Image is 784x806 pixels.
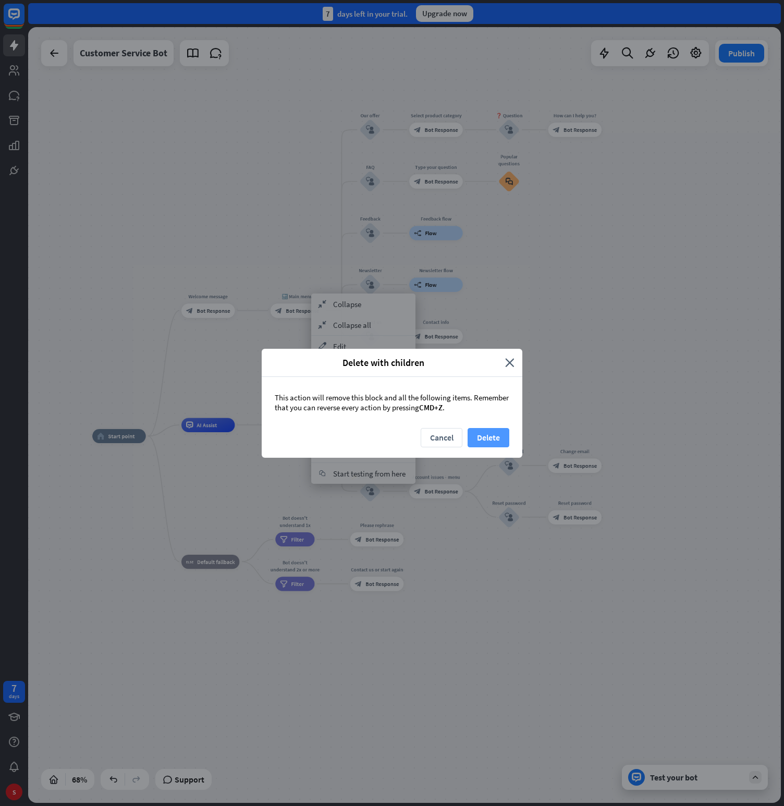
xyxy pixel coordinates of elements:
[262,377,522,428] div: This action will remove this block and all the following items. Remember that you can reverse eve...
[468,428,509,447] button: Delete
[419,402,443,412] span: CMD+Z
[505,357,514,369] i: close
[421,428,462,447] button: Cancel
[269,357,497,369] span: Delete with children
[8,4,40,35] button: Open LiveChat chat widget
